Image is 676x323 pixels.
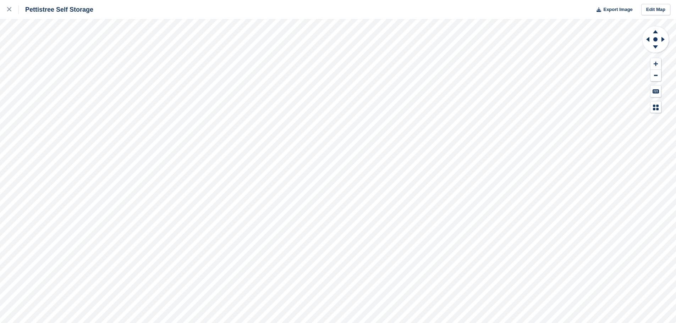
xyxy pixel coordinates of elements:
a: Edit Map [641,4,670,16]
button: Zoom In [650,58,661,70]
button: Keyboard Shortcuts [650,85,661,97]
button: Map Legend [650,101,661,113]
button: Zoom Out [650,70,661,82]
span: Export Image [603,6,632,13]
div: Pettistree Self Storage [19,5,93,14]
button: Export Image [592,4,633,16]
